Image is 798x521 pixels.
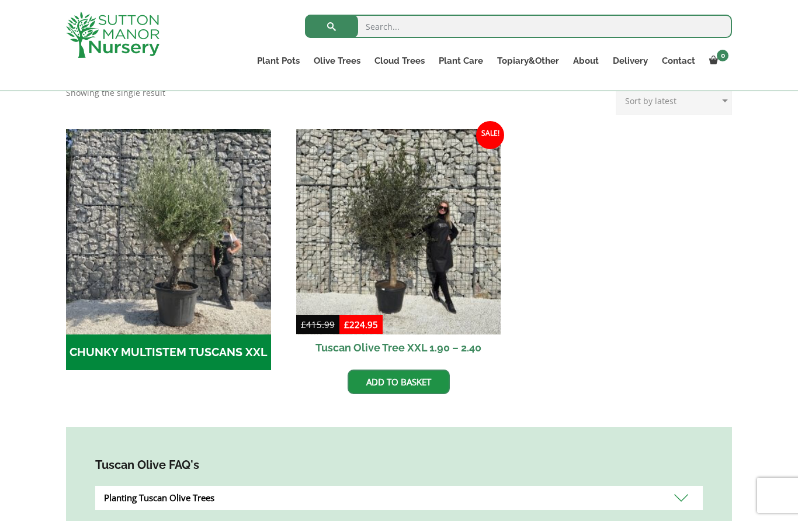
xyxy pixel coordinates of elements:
span: £ [301,319,306,330]
input: Search... [305,15,732,38]
a: 0 [702,53,732,69]
img: logo [66,12,159,58]
a: Add to basket: “Tuscan Olive Tree XXL 1.90 - 2.40” [348,370,450,394]
a: Plant Care [432,53,490,69]
a: Olive Trees [307,53,367,69]
h2: CHUNKY MULTISTEM TUSCANS XXL [66,334,271,371]
a: Delivery [606,53,655,69]
a: Topiary&Other [490,53,566,69]
img: Tuscan Olive Tree XXL 1.90 - 2.40 [296,129,501,334]
span: £ [344,319,349,330]
p: Showing the single result [66,86,165,100]
h4: Tuscan Olive FAQ's [95,456,703,474]
select: Shop order [616,86,732,115]
bdi: 224.95 [344,319,378,330]
a: Contact [655,53,702,69]
h2: Tuscan Olive Tree XXL 1.90 – 2.40 [296,334,501,361]
img: CHUNKY MULTISTEM TUSCANS XXL [66,129,271,334]
span: Sale! [476,121,504,149]
a: About [566,53,606,69]
bdi: 415.99 [301,319,335,330]
div: Planting Tuscan Olive Trees [95,486,703,510]
a: Plant Pots [250,53,307,69]
span: 0 [717,50,728,61]
a: Visit product category CHUNKY MULTISTEM TUSCANS XXL [66,129,271,370]
a: Cloud Trees [367,53,432,69]
a: Sale! Tuscan Olive Tree XXL 1.90 – 2.40 [296,129,501,361]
